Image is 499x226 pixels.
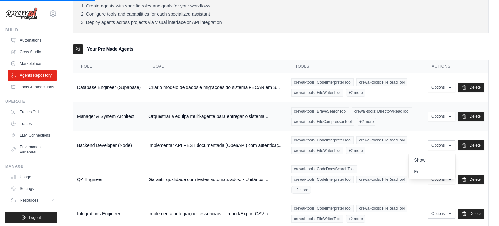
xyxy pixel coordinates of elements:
[73,131,145,160] td: Backend Developer (Node)
[8,142,57,157] a: Environment Variables
[352,107,412,115] span: crewai-tools: DirectoryReadTool
[5,27,57,33] div: Build
[409,166,455,178] a: Edit
[145,131,288,160] td: Implementar API REST documentada (OpenAPI) com autenticaç...
[8,172,57,182] a: Usage
[291,205,354,212] span: crewai-tools: CodeInterpreterTool
[346,89,365,97] span: +2 more
[8,107,57,117] a: Traces Old
[5,212,57,223] button: Logout
[8,183,57,194] a: Settings
[8,47,57,57] a: Crew Studio
[424,60,488,73] th: Actions
[346,147,365,154] span: +2 more
[291,78,354,86] span: crewai-tools: CodeInterpreterTool
[5,164,57,169] div: Manage
[458,175,484,184] a: Delete
[356,205,407,212] span: crewai-tools: FileReadTool
[356,176,407,183] span: crewai-tools: FileReadTool
[81,3,480,9] li: Create agents with specific roles and goals for your workflows
[458,83,484,92] a: Delete
[291,186,311,194] span: +2 more
[8,70,57,81] a: Agents Repository
[357,118,376,126] span: +2 more
[458,209,484,219] a: Delete
[291,176,354,183] span: crewai-tools: CodeInterpreterTool
[428,209,455,219] button: Options
[81,20,480,26] li: Deploy agents across projects via visual interface or API integration
[5,99,57,104] div: Operate
[145,60,288,73] th: Goal
[458,140,484,150] a: Delete
[8,195,57,206] button: Resources
[145,160,288,199] td: Garantir qualidade com testes automatizados: - Unitários ...
[409,154,455,166] a: Show
[81,11,480,17] li: Configure tools and capabilities for each specialized assistant
[291,136,354,144] span: crewai-tools: CodeInterpreterTool
[145,102,288,131] td: Orquestrar a equipa multi-agente para entregar o sistema ...
[346,215,365,223] span: +2 more
[291,147,343,154] span: crewai-tools: FileWriterTool
[73,102,145,131] td: Manager & System Architect
[356,136,407,144] span: crewai-tools: FileReadTool
[73,60,145,73] th: Role
[428,83,455,92] button: Options
[291,215,343,223] span: crewai-tools: FileWriterTool
[288,60,424,73] th: Tools
[291,89,343,97] span: crewai-tools: FileWriterTool
[8,59,57,69] a: Marketplace
[145,73,288,102] td: Criar o modelo de dados e migrações do sistema FECAN em S...
[356,78,407,86] span: crewai-tools: FileReadTool
[428,175,455,184] button: Options
[5,7,38,20] img: Logo
[73,73,145,102] td: Database Engineer (Supabase)
[8,130,57,140] a: LLM Connections
[428,140,455,150] button: Options
[29,215,41,220] span: Logout
[291,107,349,115] span: crewai-tools: BraveSearchTool
[291,118,354,126] span: crewai-tools: FileCompressorTool
[20,198,38,203] span: Resources
[291,165,357,173] span: crewai-tools: CodeDocsSearchTool
[87,46,133,52] h3: Your Pre Made Agents
[8,82,57,92] a: Tools & Integrations
[8,118,57,129] a: Traces
[428,112,455,121] button: Options
[8,35,57,46] a: Automations
[458,112,484,121] a: Delete
[73,160,145,199] td: QA Engineer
